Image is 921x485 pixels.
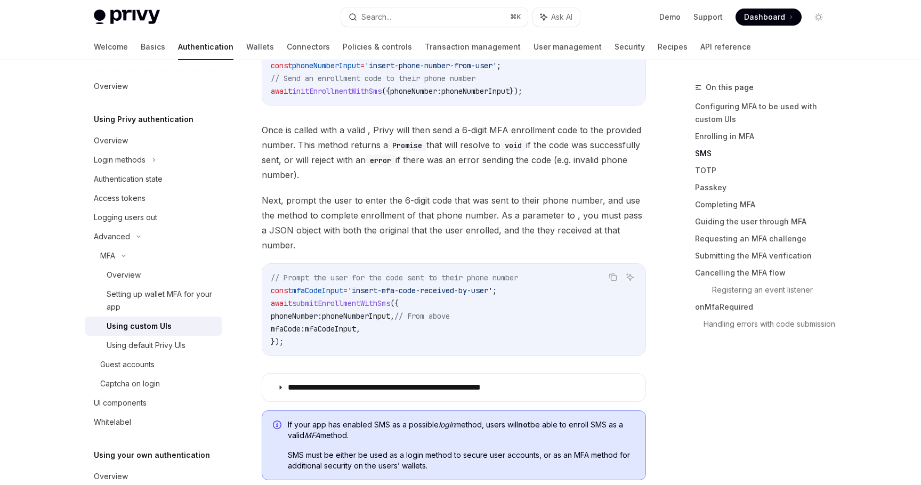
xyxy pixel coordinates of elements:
[695,145,836,162] a: SMS
[271,337,284,346] span: });
[712,281,836,298] a: Registering an event listener
[695,298,836,316] a: onMfaRequired
[85,131,222,150] a: Overview
[425,34,521,60] a: Transaction management
[94,113,193,126] h5: Using Privy authentication
[695,247,836,264] a: Submitting the MFA verification
[360,61,365,70] span: =
[246,34,274,60] a: Wallets
[262,123,646,182] span: Once is called with a valid , Privy will then send a 6-digit MFA enrollment code to the provided ...
[107,320,172,333] div: Using custom UIs
[606,270,620,284] button: Copy the contents from the code block
[623,270,637,284] button: Ask AI
[305,324,356,334] span: mfaCodeInput
[94,134,128,147] div: Overview
[271,86,292,96] span: await
[695,213,836,230] a: Guiding the user through MFA
[85,189,222,208] a: Access tokens
[518,420,530,429] strong: not
[659,12,681,22] a: Demo
[94,397,147,409] div: UI components
[178,34,233,60] a: Authentication
[85,208,222,227] a: Logging users out
[439,420,455,429] em: login
[394,311,450,321] span: // From above
[551,12,572,22] span: Ask AI
[390,298,399,308] span: ({
[85,265,222,285] a: Overview
[658,34,688,60] a: Recipes
[304,431,320,440] em: MFA
[365,61,497,70] span: 'insert-phone-number-from-user'
[100,358,155,371] div: Guest accounts
[695,264,836,281] a: Cancelling the MFA flow
[292,86,382,96] span: initEnrollmentWithSms
[85,317,222,336] a: Using custom UIs
[615,34,645,60] a: Security
[695,179,836,196] a: Passkey
[94,449,210,462] h5: Using your own authentication
[100,377,160,390] div: Captcha on login
[810,9,827,26] button: Toggle dark mode
[292,286,343,295] span: mfaCodeInput
[695,162,836,179] a: TOTP
[341,7,528,27] button: Search...⌘K
[85,374,222,393] a: Captcha on login
[85,413,222,432] a: Whitelabel
[94,34,128,60] a: Welcome
[534,34,602,60] a: User management
[273,421,284,431] svg: Info
[382,86,390,96] span: ({
[271,74,475,83] span: // Send an enrollment code to their phone number
[271,324,305,334] span: mfaCode:
[348,286,492,295] span: 'insert-mfa-code-received-by-user'
[85,77,222,96] a: Overview
[85,336,222,355] a: Using default Privy UIs
[262,193,646,253] span: Next, prompt the user to enter the 6-digit code that was sent to their phone number, and use the ...
[94,80,128,93] div: Overview
[94,230,130,243] div: Advanced
[271,311,322,321] span: phoneNumber:
[85,393,222,413] a: UI components
[492,286,497,295] span: ;
[500,140,526,151] code: void
[695,196,836,213] a: Completing MFA
[288,419,635,441] span: If your app has enabled SMS as a possible method, users will be able to enroll SMS as a valid met...
[388,140,426,151] code: Promise
[390,311,394,321] span: ,
[94,211,157,224] div: Logging users out
[271,286,292,295] span: const
[497,61,501,70] span: ;
[107,288,215,313] div: Setting up wallet MFA for your app
[361,11,391,23] div: Search...
[736,9,802,26] a: Dashboard
[100,249,115,262] div: MFA
[695,98,836,128] a: Configuring MFA to be used with custom UIs
[85,169,222,189] a: Authentication state
[700,34,751,60] a: API reference
[94,470,128,483] div: Overview
[107,269,141,281] div: Overview
[695,128,836,145] a: Enrolling in MFA
[94,416,131,429] div: Whitelabel
[390,86,441,96] span: phoneNumber:
[85,355,222,374] a: Guest accounts
[343,34,412,60] a: Policies & controls
[366,155,395,166] code: error
[107,339,185,352] div: Using default Privy UIs
[356,324,360,334] span: ,
[85,285,222,317] a: Setting up wallet MFA for your app
[271,61,292,70] span: const
[94,173,163,185] div: Authentication state
[94,10,160,25] img: light logo
[693,12,723,22] a: Support
[94,153,146,166] div: Login methods
[695,230,836,247] a: Requesting an MFA challenge
[343,286,348,295] span: =
[706,81,754,94] span: On this page
[141,34,165,60] a: Basics
[322,311,390,321] span: phoneNumberInput
[510,13,521,21] span: ⌘ K
[441,86,510,96] span: phoneNumberInput
[271,273,518,282] span: // Prompt the user for the code sent to their phone number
